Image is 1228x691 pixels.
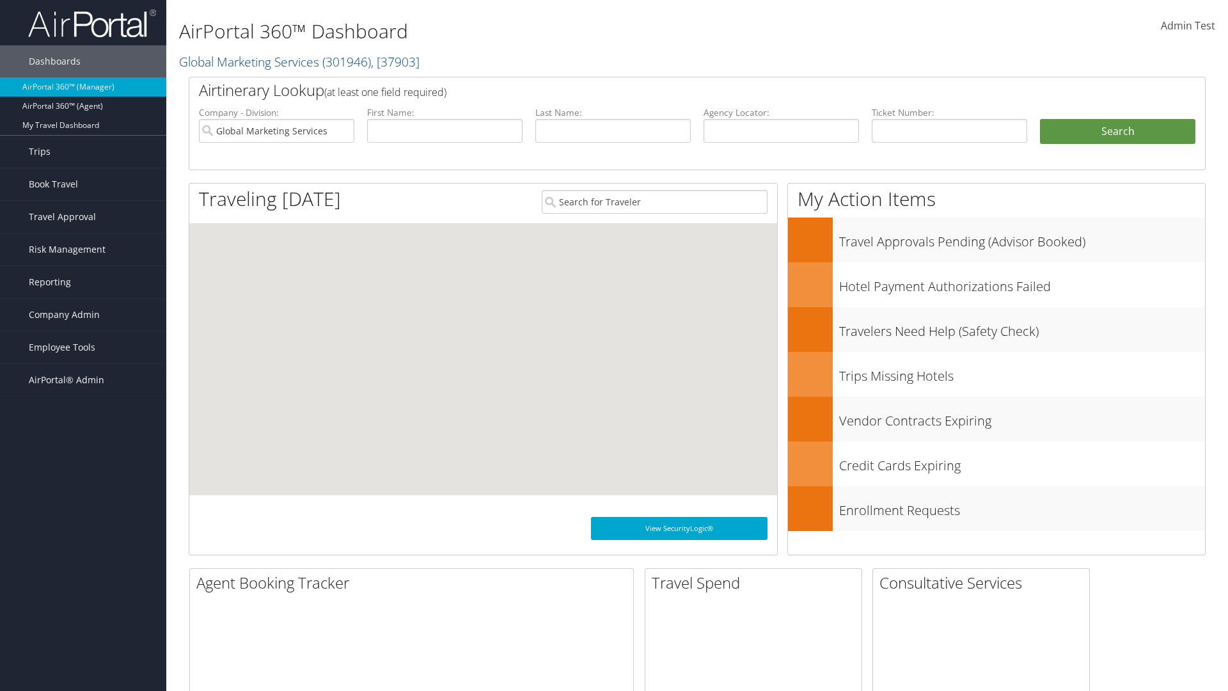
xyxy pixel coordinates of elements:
[29,45,81,77] span: Dashboards
[199,106,354,119] label: Company - Division:
[29,201,96,233] span: Travel Approval
[839,361,1205,385] h3: Trips Missing Hotels
[839,271,1205,296] h3: Hotel Payment Authorizations Failed
[879,572,1089,594] h2: Consultative Services
[199,186,341,212] h1: Traveling [DATE]
[1161,19,1215,33] span: Admin Test
[652,572,862,594] h2: Travel Spend
[535,106,691,119] label: Last Name:
[29,168,78,200] span: Book Travel
[179,53,420,70] a: Global Marketing Services
[788,441,1205,486] a: Credit Cards Expiring
[788,186,1205,212] h1: My Action Items
[788,397,1205,441] a: Vendor Contracts Expiring
[839,226,1205,251] h3: Travel Approvals Pending (Advisor Booked)
[788,262,1205,307] a: Hotel Payment Authorizations Failed
[788,486,1205,531] a: Enrollment Requests
[704,106,859,119] label: Agency Locator:
[371,53,420,70] span: , [ 37903 ]
[367,106,523,119] label: First Name:
[199,79,1111,101] h2: Airtinerary Lookup
[1161,6,1215,46] a: Admin Test
[788,307,1205,352] a: Travelers Need Help (Safety Check)
[788,218,1205,262] a: Travel Approvals Pending (Advisor Booked)
[542,190,767,214] input: Search for Traveler
[29,364,104,396] span: AirPortal® Admin
[179,18,870,45] h1: AirPortal 360™ Dashboard
[29,266,71,298] span: Reporting
[29,331,95,363] span: Employee Tools
[872,106,1027,119] label: Ticket Number:
[196,572,633,594] h2: Agent Booking Tracker
[788,352,1205,397] a: Trips Missing Hotels
[29,136,51,168] span: Trips
[839,495,1205,520] h3: Enrollment Requests
[322,53,371,70] span: ( 301946 )
[839,450,1205,475] h3: Credit Cards Expiring
[28,8,156,38] img: airportal-logo.png
[29,234,106,266] span: Risk Management
[591,517,767,540] a: View SecurityLogic®
[29,299,100,331] span: Company Admin
[839,316,1205,340] h3: Travelers Need Help (Safety Check)
[1040,119,1195,145] button: Search
[324,85,446,99] span: (at least one field required)
[839,406,1205,430] h3: Vendor Contracts Expiring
